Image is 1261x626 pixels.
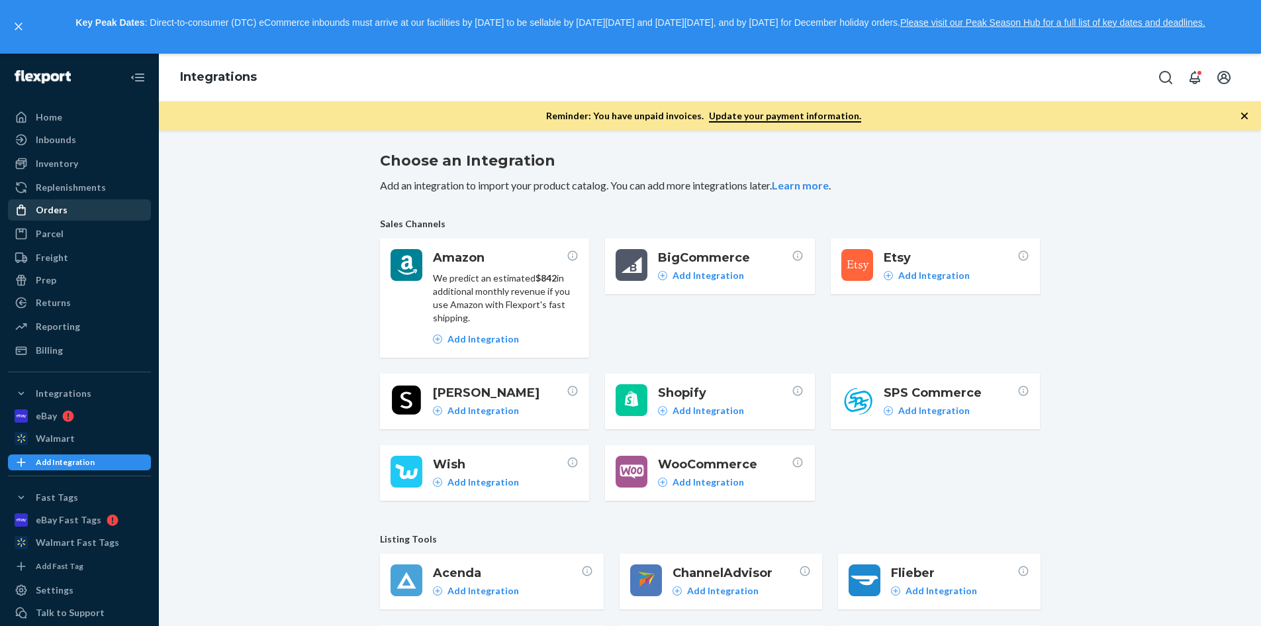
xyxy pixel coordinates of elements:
p: Add Integration [447,584,519,598]
div: eBay [36,409,57,423]
span: Acenda [433,564,581,582]
span: Sales Channels [380,217,1041,231]
span: Shopify [658,384,792,401]
p: Add Integration [687,584,759,598]
div: Add Integration [36,456,95,468]
a: Add Integration [673,584,759,598]
p: Add Integration [898,269,970,282]
div: Billing [36,344,63,357]
button: Integrations [8,383,151,404]
a: Billing [8,340,151,361]
span: BigCommerce [658,249,792,266]
a: Reporting [8,316,151,337]
p: Add Integration [906,584,977,598]
h2: Choose an Integration [380,150,1041,172]
a: Add Integration [658,269,744,282]
a: Inventory [8,153,151,174]
a: Add Integration [8,454,151,470]
a: eBay [8,405,151,427]
button: Learn more [772,178,829,193]
button: Open Search Box [1152,64,1179,91]
span: $ 842 [536,272,557,284]
p: We predict an estimated in additional monthly revenue if you use Amazon with Flexport's fast ship... [433,272,579,325]
div: Replenishments [36,181,106,194]
p: Add Integration [447,333,519,346]
span: WooCommerce [658,456,792,473]
ol: breadcrumbs [169,58,267,97]
span: Flieber [891,564,1017,582]
a: Add Integration [433,584,519,598]
span: ChannelAdvisor [673,564,799,582]
p: Add Integration [447,476,519,489]
div: Talk to Support [36,606,105,619]
p: Add Integration [673,404,744,417]
a: Add Integration [884,269,970,282]
div: Settings [36,584,73,597]
div: eBay Fast Tags [36,513,101,527]
div: Returns [36,296,71,309]
span: [PERSON_NAME] [433,384,567,401]
a: eBay Fast Tags [8,509,151,531]
p: Add Integration [447,404,519,417]
span: SPS Commerce [884,384,1017,401]
button: Open account menu [1211,64,1237,91]
div: Parcel [36,227,64,240]
p: Add an integration to import your product catalog. You can add more integrations later. . [380,178,1041,193]
strong: Key Peak Dates [75,17,144,28]
span: Support [26,9,74,21]
div: Add Fast Tag [36,560,83,572]
div: Home [36,111,62,124]
button: Open notifications [1182,64,1208,91]
button: Close Navigation [124,64,151,91]
a: Inbounds [8,129,151,150]
div: Freight [36,251,68,264]
div: Inventory [36,157,78,170]
a: Add Integration [884,404,970,417]
p: Reminder: You have unpaid invoices. [546,109,861,123]
a: Orders [8,199,151,221]
div: Prep [36,274,56,287]
a: Settings [8,580,151,601]
a: Freight [8,247,151,268]
a: Add Integration [658,476,744,489]
p: Add Integration [673,269,744,282]
div: Walmart Fast Tags [36,536,119,549]
p: Add Integration [673,476,744,489]
a: Parcel [8,223,151,244]
a: Add Integration [433,476,519,489]
a: Add Integration [891,584,977,598]
a: Walmart Fast Tags [8,532,151,553]
div: Fast Tags [36,491,78,504]
div: Walmart [36,432,75,445]
p: : Direct-to-consumer (DTC) eCommerce inbounds must arrive at our facilities by [DATE] to be sella... [32,12,1249,34]
a: Home [8,107,151,128]
img: Flexport logo [15,70,71,83]
a: Integrations [180,70,257,84]
span: Amazon [433,249,567,266]
p: Add Integration [898,404,970,417]
a: Please visit our Peak Season Hub for a full list of key dates and deadlines. [900,17,1205,28]
div: Integrations [36,387,91,400]
span: Etsy [884,249,1017,266]
a: Prep [8,270,151,291]
a: Add Integration [433,404,519,417]
a: Walmart [8,428,151,449]
button: Talk to Support [8,602,151,623]
a: Add Fast Tag [8,558,151,574]
div: Reporting [36,320,80,333]
div: Inbounds [36,133,76,146]
a: Update your payment information. [709,110,861,123]
span: Listing Tools [380,533,1041,546]
a: Add Integration [433,333,519,346]
button: Fast Tags [8,487,151,508]
span: Wish [433,456,567,473]
div: Orders [36,203,68,217]
a: Replenishments [8,177,151,198]
a: Returns [8,292,151,313]
button: close, [12,20,25,33]
a: Add Integration [658,404,744,417]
